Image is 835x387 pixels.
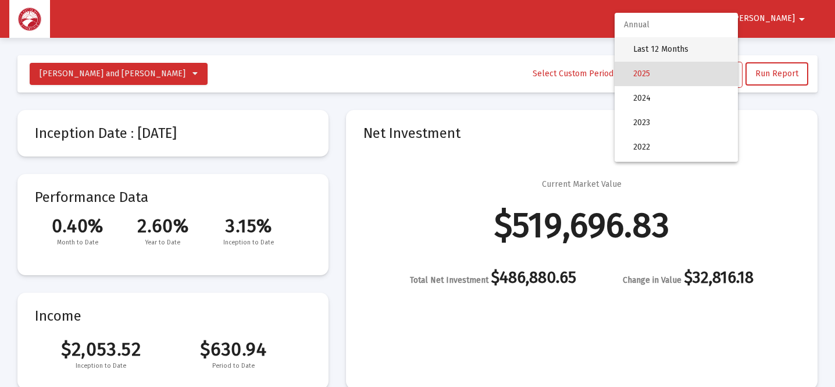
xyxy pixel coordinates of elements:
span: 2023 [633,111,729,135]
span: 2022 [633,135,729,159]
span: 2021 [633,159,729,184]
span: 2025 [633,62,729,86]
span: Last 12 Months [633,37,729,62]
span: Annual [615,13,738,37]
span: 2024 [633,86,729,111]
